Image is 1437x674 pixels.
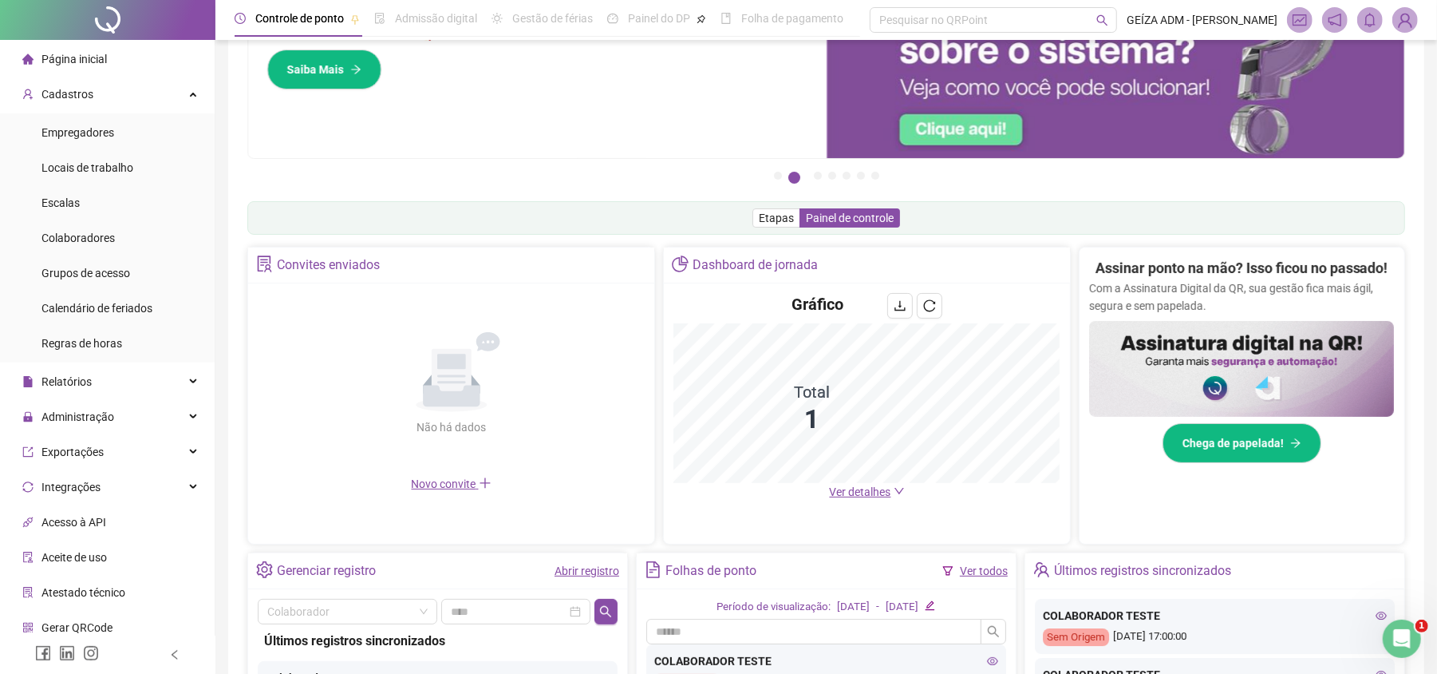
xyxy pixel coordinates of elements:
[41,196,80,209] span: Escalas
[1127,11,1277,29] span: GEÍZA ADM - [PERSON_NAME]
[41,410,114,423] span: Administração
[41,337,122,350] span: Regras de horas
[350,64,361,75] span: arrow-right
[1383,620,1421,658] iframe: Intercom live chat
[741,12,843,25] span: Folha de pagamento
[41,126,114,139] span: Empregadores
[645,561,661,578] span: file-text
[1043,628,1109,647] div: Sem Origem
[894,299,906,312] span: download
[41,586,125,599] span: Atestado técnico
[59,645,75,661] span: linkedin
[1043,607,1387,624] div: COLABORADOR TESTE
[923,299,936,312] span: reload
[412,478,492,490] span: Novo convite
[22,376,34,387] span: file
[256,561,273,578] span: setting
[22,54,34,65] span: home
[256,256,273,272] span: solution
[1290,438,1301,449] span: arrow-right
[41,267,130,280] span: Grupos de acesso
[287,61,344,78] span: Saiba Mais
[814,172,822,180] button: 3
[871,172,879,180] button: 7
[41,232,115,244] span: Colaboradores
[886,599,918,616] div: [DATE]
[607,13,618,24] span: dashboard
[378,418,525,436] div: Não há dados
[22,411,34,422] span: lock
[876,599,879,616] div: -
[22,89,34,100] span: user-add
[83,645,99,661] span: instagram
[830,486,891,498] span: Ver detalhes
[717,599,831,616] div: Período de visualização:
[1363,13,1377,27] span: bell
[828,172,836,180] button: 4
[665,557,756,585] div: Folhas de ponto
[277,557,376,585] div: Gerenciar registro
[41,621,113,634] span: Gerar QRCode
[277,252,380,279] div: Convites enviados
[1328,13,1342,27] span: notification
[654,652,998,670] div: COLABORADOR TESTE
[1096,257,1388,280] h2: Assinar ponto na mão? Isso ficou no passado!
[987,656,998,667] span: eye
[395,12,477,25] span: Admissão digital
[41,446,104,458] span: Exportações
[987,625,1000,638] span: search
[512,12,593,25] span: Gestão de férias
[374,13,385,24] span: file-done
[22,482,34,493] span: sync
[806,212,894,224] span: Painel de controle
[759,212,794,224] span: Etapas
[628,12,690,25] span: Painel do DP
[264,631,611,651] div: Últimos registros sincronizados
[1393,8,1417,32] img: 29244
[599,605,612,618] span: search
[843,172,851,180] button: 5
[22,587,34,598] span: solution
[22,517,34,528] span: api
[41,88,93,101] span: Cadastros
[350,14,360,24] span: pushpin
[555,565,619,577] a: Abrir registro
[1415,620,1428,632] span: 1
[788,172,800,184] button: 2
[1033,561,1050,578] span: team
[22,446,34,458] span: export
[169,649,180,660] span: left
[41,551,107,564] span: Aceite de uso
[960,565,1008,577] a: Ver todos
[830,486,905,498] a: Ver detalhes down
[1089,321,1394,417] img: banner%2F02c71560-61a6-44d4-94b9-c8ab97240462.png
[1376,610,1387,621] span: eye
[792,293,843,315] h4: Gráfico
[41,53,107,65] span: Página inicial
[1182,434,1284,452] span: Chega de papelada!
[41,375,92,388] span: Relatórios
[35,645,51,661] span: facebook
[479,477,492,490] span: plus
[942,565,953,577] span: filter
[925,601,935,611] span: edit
[697,14,706,24] span: pushpin
[41,481,101,494] span: Integrações
[41,302,152,315] span: Calendário de feriados
[720,13,732,24] span: book
[1054,557,1231,585] div: Últimos registros sincronizados
[22,622,34,633] span: qrcode
[1096,14,1108,26] span: search
[774,172,782,180] button: 1
[837,599,870,616] div: [DATE]
[1089,280,1394,315] p: Com a Assinatura Digital da QR, sua gestão fica mais ágil, segura e sem papelada.
[693,252,818,279] div: Dashboard de jornada
[22,552,34,563] span: audit
[492,13,503,24] span: sun
[857,172,865,180] button: 6
[1043,628,1387,647] div: [DATE] 17:00:00
[41,516,106,529] span: Acesso à API
[894,486,905,497] span: down
[41,161,133,174] span: Locais de trabalho
[1293,13,1307,27] span: fund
